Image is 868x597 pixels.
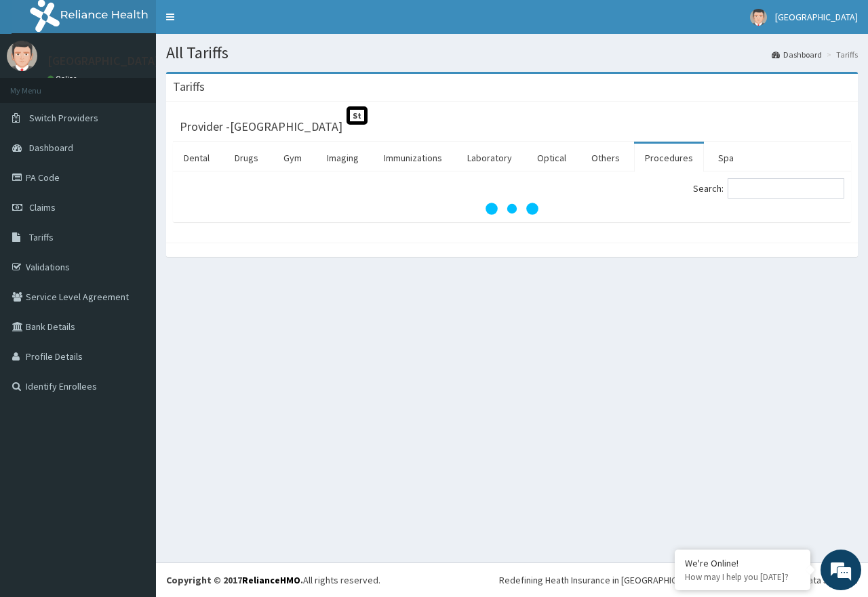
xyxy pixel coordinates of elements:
a: Laboratory [456,144,523,172]
h3: Tariffs [173,81,205,93]
span: Claims [29,201,56,213]
p: How may I help you today? [685,571,800,583]
h1: All Tariffs [166,44,858,62]
img: User Image [7,41,37,71]
span: St [347,106,368,125]
img: User Image [750,9,767,26]
li: Tariffs [823,49,858,60]
a: Dental [173,144,220,172]
footer: All rights reserved. [156,562,868,597]
a: Gym [273,144,313,172]
p: [GEOGRAPHIC_DATA] [47,55,159,67]
span: Tariffs [29,231,54,243]
h3: Provider - [GEOGRAPHIC_DATA] [180,121,342,133]
strong: Copyright © 2017 . [166,574,303,586]
a: RelianceHMO [242,574,300,586]
svg: audio-loading [485,182,539,236]
a: Others [580,144,631,172]
a: Drugs [224,144,269,172]
span: Switch Providers [29,112,98,124]
a: Imaging [316,144,370,172]
label: Search: [693,178,844,199]
a: Optical [526,144,577,172]
a: Procedures [634,144,704,172]
div: Redefining Heath Insurance in [GEOGRAPHIC_DATA] using Telemedicine and Data Science! [499,573,858,587]
input: Search: [728,178,844,199]
span: Dashboard [29,142,73,154]
div: We're Online! [685,557,800,569]
span: [GEOGRAPHIC_DATA] [775,11,858,23]
a: Dashboard [772,49,822,60]
a: Spa [707,144,745,172]
a: Online [47,74,80,83]
a: Immunizations [373,144,453,172]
